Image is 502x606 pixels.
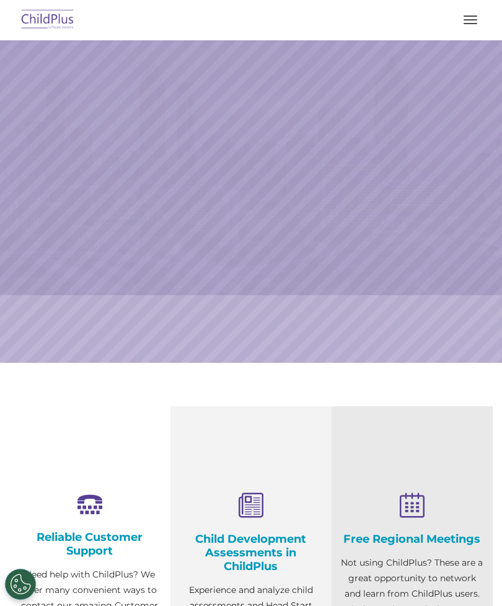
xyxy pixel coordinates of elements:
[180,532,322,573] h4: Child Development Assessments in ChildPlus
[341,190,428,212] a: Learn More
[341,532,483,546] h4: Free Regional Meetings
[19,6,77,35] img: ChildPlus by Procare Solutions
[19,530,161,558] h4: Reliable Customer Support
[5,569,36,600] button: Cookies Settings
